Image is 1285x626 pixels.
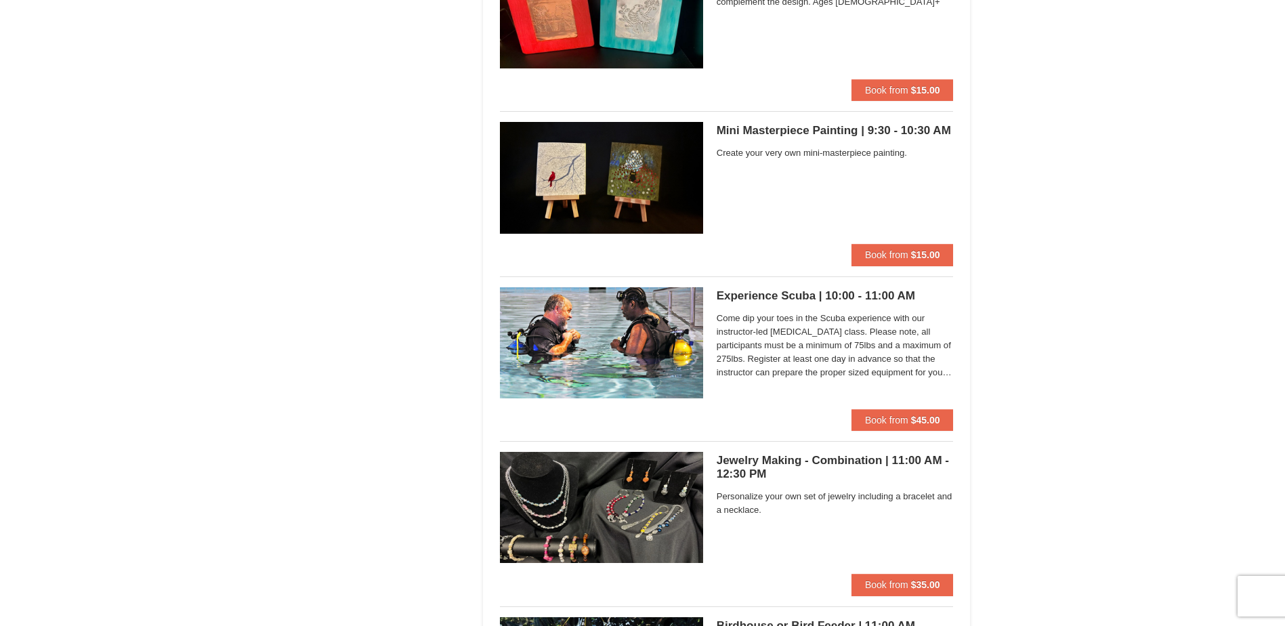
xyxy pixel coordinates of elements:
strong: $15.00 [911,85,940,96]
strong: $35.00 [911,579,940,590]
img: 6619869-1673-4316818c.jpg [500,122,703,233]
img: 6619869-1292-ae2293ab.jpg [500,287,703,398]
button: Book from $15.00 [851,244,954,266]
span: Book from [865,579,908,590]
span: Create your very own mini-masterpiece painting. [717,146,954,160]
span: Book from [865,415,908,425]
strong: $45.00 [911,415,940,425]
span: Personalize your own set of jewelry including a bracelet and a necklace. [717,490,954,517]
span: Book from [865,249,908,260]
img: 6619869-1636-443b8c70.jpg [500,452,703,563]
h5: Mini Masterpiece Painting | 9:30 - 10:30 AM [717,124,954,138]
h5: Experience Scuba | 10:00 - 11:00 AM [717,289,954,303]
span: Come dip your toes in the Scuba experience with our instructor-led [MEDICAL_DATA] class. Please n... [717,312,954,379]
span: Book from [865,85,908,96]
h5: Jewelry Making - Combination | 11:00 AM - 12:30 PM [717,454,954,481]
button: Book from $15.00 [851,79,954,101]
strong: $15.00 [911,249,940,260]
button: Book from $35.00 [851,574,954,596]
button: Book from $45.00 [851,409,954,431]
